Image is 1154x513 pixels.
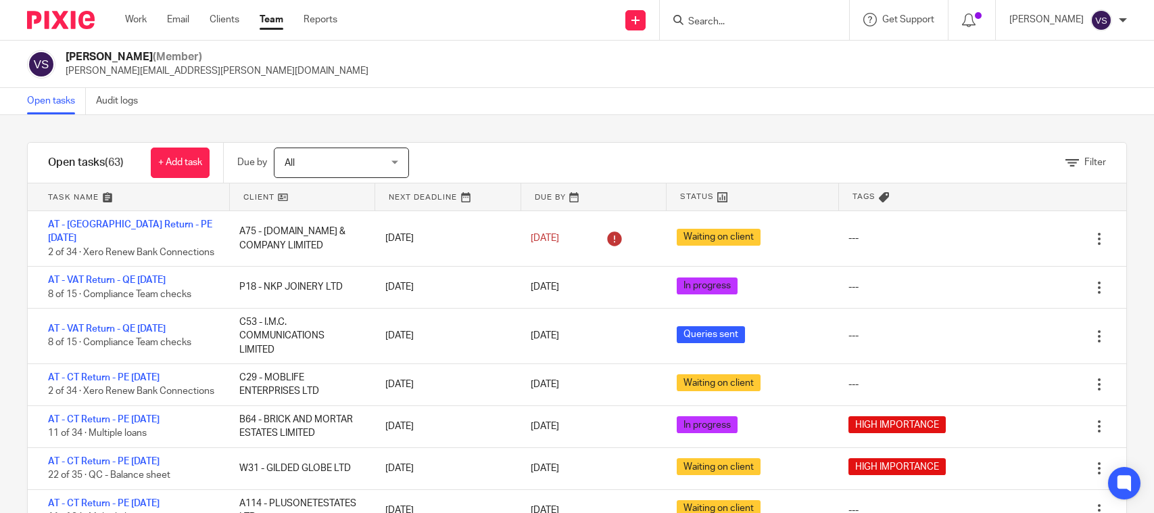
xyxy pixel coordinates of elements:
[48,470,170,480] span: 22 of 35 · QC - Balance sheet
[48,338,191,348] span: 8 of 15 · Compliance Team checks
[27,88,86,114] a: Open tasks
[848,378,859,391] div: ---
[48,499,160,508] a: AT - CT Return - PE [DATE]
[1009,13,1084,26] p: [PERSON_NAME]
[48,220,212,243] a: AT - [GEOGRAPHIC_DATA] Return - PE [DATE]
[677,326,745,343] span: Queries sent
[848,280,859,294] div: ---
[226,364,371,405] div: C29 - MOBLIFE ENTERPRISES LTD
[96,88,148,114] a: Audit logs
[677,416,738,433] span: In progress
[66,50,368,64] h2: [PERSON_NAME]
[48,387,214,397] span: 2 of 34 · Xero Renew Bank Connections
[304,13,337,26] a: Reports
[372,371,517,398] div: [DATE]
[882,15,934,24] span: Get Support
[48,156,124,170] h1: Open tasks
[210,13,239,26] a: Clients
[677,277,738,294] span: In progress
[237,156,267,169] p: Due by
[27,50,55,79] img: svg%3E
[226,406,371,447] div: B64 - BRICK AND MORTAR ESTATES LIMITED
[372,322,517,349] div: [DATE]
[372,455,517,482] div: [DATE]
[677,374,761,391] span: Waiting on client
[105,157,124,168] span: (63)
[153,51,202,62] span: (Member)
[848,458,946,475] span: HIGH IMPORTANCE
[372,273,517,300] div: [DATE]
[848,231,859,245] div: ---
[848,416,946,433] span: HIGH IMPORTANCE
[48,290,191,299] span: 8 of 15 · Compliance Team checks
[372,413,517,440] div: [DATE]
[285,158,295,168] span: All
[125,13,147,26] a: Work
[677,458,761,475] span: Waiting on client
[226,455,371,482] div: W31 - GILDED GLOBE LTD
[48,275,166,285] a: AT - VAT Return - QE [DATE]
[848,329,859,342] div: ---
[48,457,160,466] a: AT - CT Return - PE [DATE]
[27,11,95,29] img: Pixie
[1090,9,1112,31] img: svg%3E
[372,225,517,252] div: [DATE]
[226,273,371,300] div: P18 - NKP JOINERY LTD
[226,218,371,259] div: A75 - [DOMAIN_NAME] & COMPANY LIMITED
[48,324,166,334] a: AT - VAT Return - QE [DATE]
[48,248,214,257] span: 2 of 34 · Xero Renew Bank Connections
[66,64,368,78] p: [PERSON_NAME][EMAIL_ADDRESS][PERSON_NAME][DOMAIN_NAME]
[531,380,559,389] span: [DATE]
[260,13,283,26] a: Team
[687,16,809,28] input: Search
[531,464,559,473] span: [DATE]
[677,229,761,246] span: Waiting on client
[167,13,189,26] a: Email
[151,148,210,178] a: + Add task
[226,309,371,363] div: C53 - I.M.C. COMMUNICATIONS LIMITED
[531,332,559,341] span: [DATE]
[531,283,559,292] span: [DATE]
[852,191,875,202] span: Tags
[48,429,147,439] span: 11 of 34 · Multiple loans
[531,233,559,243] span: [DATE]
[48,415,160,424] a: AT - CT Return - PE [DATE]
[680,191,714,202] span: Status
[1084,158,1106,167] span: Filter
[48,373,160,382] a: AT - CT Return - PE [DATE]
[531,422,559,431] span: [DATE]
